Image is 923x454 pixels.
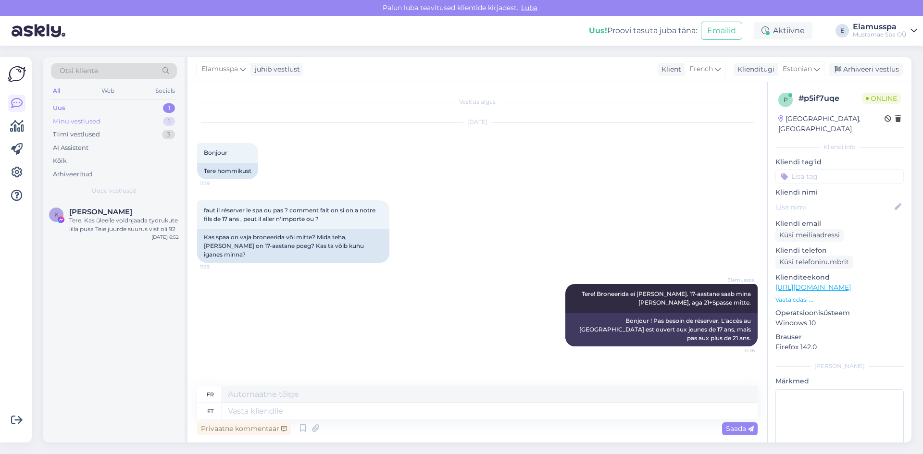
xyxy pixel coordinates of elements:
span: 11:19 [200,180,236,187]
span: Elamusspa [201,64,238,74]
div: E [836,24,849,37]
div: Tere hommikust [197,163,258,179]
div: Klienditugi [734,64,774,74]
div: [PERSON_NAME] [775,362,904,370]
div: Kõik [53,156,67,166]
div: Küsi meiliaadressi [775,229,844,242]
div: Privaatne kommentaar [197,422,291,435]
div: Mustamäe Spa OÜ [853,31,907,38]
span: K [54,211,59,218]
div: Minu vestlused [53,117,100,126]
span: p [784,96,788,103]
div: Küsi telefoninumbrit [775,256,853,269]
p: Kliendi email [775,219,904,229]
p: Kliendi nimi [775,187,904,197]
div: Kas spaa on vaja broneerida või mitte? Mida teha, [PERSON_NAME] on 17-aastane poeg? Kas ta võib k... [197,229,389,263]
div: Vestlus algas [197,98,758,106]
div: # p5if7uqe [798,93,862,104]
div: Bonjour ! Pas besoin de réserver. L'accès au [GEOGRAPHIC_DATA] est ouvert aux jeunes de 17 ans, m... [565,313,758,346]
div: 3 [162,130,175,139]
div: et [207,403,213,419]
div: juhib vestlust [251,64,300,74]
div: All [51,85,62,97]
div: Web [100,85,116,97]
span: Elamusspa [719,276,755,283]
div: Klient [658,64,681,74]
span: faut il réserver le spa ou pas ? comment fait on si on a notre fils de 17 ans , peut il aller n'i... [204,207,377,222]
b: Uus! [589,26,607,35]
p: Brauser [775,332,904,342]
div: AI Assistent [53,143,88,153]
span: Bonjour [204,149,227,156]
div: Aktiivne [754,22,812,39]
span: Saada [726,424,754,433]
div: Kliendi info [775,143,904,151]
span: Kristina Tšebõkina [69,208,132,216]
img: Askly Logo [8,65,26,83]
p: Klienditeekond [775,272,904,282]
div: 1 [163,103,175,113]
span: Estonian [783,64,812,74]
div: [GEOGRAPHIC_DATA], [GEOGRAPHIC_DATA] [778,114,885,134]
div: Uus [53,103,65,113]
input: Lisa nimi [776,202,893,212]
p: Firefox 142.0 [775,342,904,352]
a: [URL][DOMAIN_NAME] [775,283,851,292]
div: Socials [153,85,177,97]
input: Lisa tag [775,169,904,184]
span: French [689,64,713,74]
span: 11:19 [200,263,236,270]
span: Tere! Broneerida ei [PERSON_NAME]. 17-aastane saab mina [PERSON_NAME], aga 21+Spasse mitte. [582,290,752,306]
div: [DATE] [197,118,758,126]
div: fr [207,386,214,403]
p: Windows 10 [775,318,904,328]
p: Operatsioonisüsteem [775,308,904,318]
p: Kliendi telefon [775,245,904,256]
p: Kliendi tag'id [775,157,904,167]
p: Märkmed [775,376,904,386]
span: 11:36 [719,347,755,354]
div: Tiimi vestlused [53,130,100,139]
span: Online [862,93,901,104]
span: Luba [518,3,540,12]
div: Tere. Kas üleeile voidnjaada tydrukute lilla pusa Teie juurde suurus vist oli 92 [69,216,179,233]
button: Emailid [701,22,742,40]
a: ElamusspaMustamäe Spa OÜ [853,23,917,38]
div: Elamusspa [853,23,907,31]
div: Arhiveeri vestlus [829,63,903,76]
div: Proovi tasuta juba täna: [589,25,697,37]
div: [DATE] 6:52 [151,233,179,241]
div: 1 [163,117,175,126]
span: Otsi kliente [60,66,98,76]
span: Uued vestlused [92,186,137,195]
p: Vaata edasi ... [775,295,904,304]
div: Arhiveeritud [53,170,92,179]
